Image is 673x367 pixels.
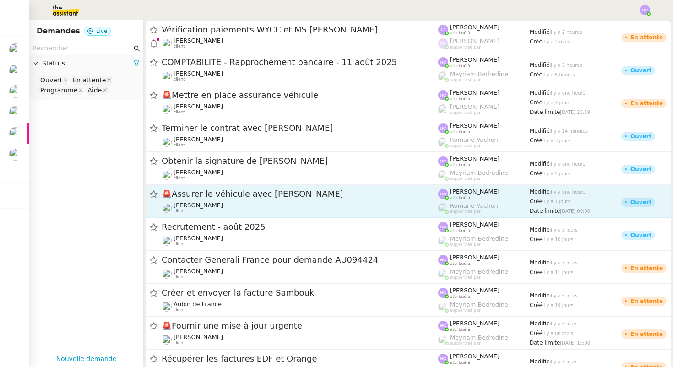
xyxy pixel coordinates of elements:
[630,298,663,304] div: En attente
[450,228,470,233] span: attribué à
[438,189,448,199] img: svg
[450,287,499,294] span: [PERSON_NAME]
[438,354,448,364] img: svg
[9,43,22,56] img: users%2Fa6PbEmLwvGXylUqKytRPpDpAx153%2Favatar%2Ffanny.png
[630,167,651,172] div: Ouvert
[438,287,530,299] app-user-label: attribué à
[438,70,530,82] app-user-label: suppervisé par
[162,38,172,48] img: users%2FNmPW3RcGagVdwlUj0SIRjiM8zA23%2Favatar%2Fb3e8f68e-88d8-429d-a2bd-00fb6f2d12db
[530,109,560,115] span: Date limite
[630,331,663,337] div: En attente
[530,62,550,68] span: Modifié
[438,71,448,81] img: users%2FaellJyylmXSg4jqeVbanehhyYJm1%2Favatar%2Fprofile-pic%20(4).png
[450,45,481,50] span: suppervisé par
[530,269,543,275] span: Créé
[162,71,172,81] img: users%2Fa6PbEmLwvGXylUqKytRPpDpAx153%2Favatar%2Ffanny.png
[530,161,550,167] span: Modifié
[162,37,438,49] app-user-detailed-label: client
[438,321,448,331] img: svg
[438,25,448,35] img: svg
[450,308,481,313] span: suppervisé par
[162,26,438,34] span: Vérification paiements WYCC et MS [PERSON_NAME]
[550,189,586,194] span: il y a une heure
[438,353,530,365] app-user-label: attribué à
[162,169,438,181] app-user-detailed-label: client
[438,236,448,246] img: users%2FaellJyylmXSg4jqeVbanehhyYJm1%2Favatar%2Fprofile-pic%20(4).png
[438,169,530,181] app-user-label: suppervisé par
[174,340,185,345] span: client
[29,54,143,72] div: Statuts
[543,303,574,308] span: il y a 19 jours
[530,29,550,35] span: Modifié
[450,103,499,110] span: [PERSON_NAME]
[450,353,499,360] span: [PERSON_NAME]
[174,301,222,308] span: Aubin de France
[450,268,508,275] span: Meyriam Bedredine
[450,110,481,115] span: suppervisé par
[450,188,499,195] span: [PERSON_NAME]
[174,136,223,143] span: [PERSON_NAME]
[543,171,570,176] span: il y a 5 jours
[560,110,590,115] span: [DATE] 23:59
[450,169,508,176] span: Meyriam Bedredine
[174,143,185,148] span: client
[162,157,438,165] span: Obtenir la signature de [PERSON_NAME]
[56,354,117,364] a: Nouvelle demande
[530,99,543,106] span: Créé
[162,70,438,82] app-user-detailed-label: client
[550,91,586,96] span: il y a une heure
[162,223,438,231] span: Recrutement - août 2025
[162,170,172,180] img: users%2FTDxDvmCjFdN3QFePFNGdQUcJcQk1%2Favatar%2F0cfb3a67-8790-4592-a9ec-92226c678442
[550,359,578,364] span: il y a 3 jours
[162,268,438,280] app-user-detailed-label: client
[87,86,102,94] div: Aide
[530,38,543,45] span: Créé
[438,56,530,68] app-user-label: attribué à
[530,302,543,308] span: Créé
[162,137,172,147] img: users%2FgeBNsgrICCWBxRbiuqfStKJvnT43%2Favatar%2F643e594d886881602413a30f_1666712378186.jpeg
[450,327,470,332] span: attribué à
[162,124,438,132] span: Terminer le contrat avec [PERSON_NAME]
[543,100,570,105] span: il y a 3 jours
[438,137,448,147] img: users%2FyQfMwtYgTqhRP2YHWHmG2s2LYaD3%2Favatar%2Fprofile-pic.png
[530,170,543,177] span: Créé
[438,57,448,67] img: svg
[450,97,470,102] span: attribué à
[162,103,438,115] app-user-detailed-label: client
[162,289,438,297] span: Créer et envoyer la facture Sambouk
[450,162,470,167] span: attribué à
[450,136,498,143] span: Romane Vachon
[450,56,499,63] span: [PERSON_NAME]
[9,85,22,98] img: users%2FTDxDvmCjFdN3QFePFNGdQUcJcQk1%2Favatar%2F0cfb3a67-8790-4592-a9ec-92226c678442
[438,170,448,180] img: users%2FaellJyylmXSg4jqeVbanehhyYJm1%2Favatar%2Fprofile-pic%20(4).png
[450,70,508,77] span: Meyriam Bedredine
[450,301,508,308] span: Meyriam Bedredine
[96,28,108,34] span: Live
[174,176,185,181] span: client
[450,38,499,44] span: [PERSON_NAME]
[438,103,530,115] app-user-label: suppervisé par
[438,320,530,332] app-user-label: attribué à
[450,235,508,242] span: Meyriam Bedredine
[162,189,172,199] span: 🚨
[174,308,185,313] span: client
[450,130,470,135] span: attribué à
[438,202,530,214] app-user-label: suppervisé par
[550,162,586,167] span: il y a une heure
[438,38,448,49] img: svg
[630,200,651,205] div: Ouvert
[40,76,62,84] div: Ouvert
[162,58,438,66] span: COMPTABILITE - Rapprochement bancaire - 11 août 2025
[630,68,651,73] div: Ouvert
[543,331,573,336] span: il y a un mois
[543,199,570,204] span: il y a 7 jours
[438,122,530,134] app-user-label: attribué à
[630,35,663,40] div: En attente
[174,202,223,209] span: [PERSON_NAME]
[530,227,550,233] span: Modifié
[530,292,550,299] span: Modifié
[438,188,530,200] app-user-label: attribué à
[162,190,438,198] span: Assurer le véhicule avec [PERSON_NAME]
[174,37,223,44] span: [PERSON_NAME]
[174,275,185,280] span: client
